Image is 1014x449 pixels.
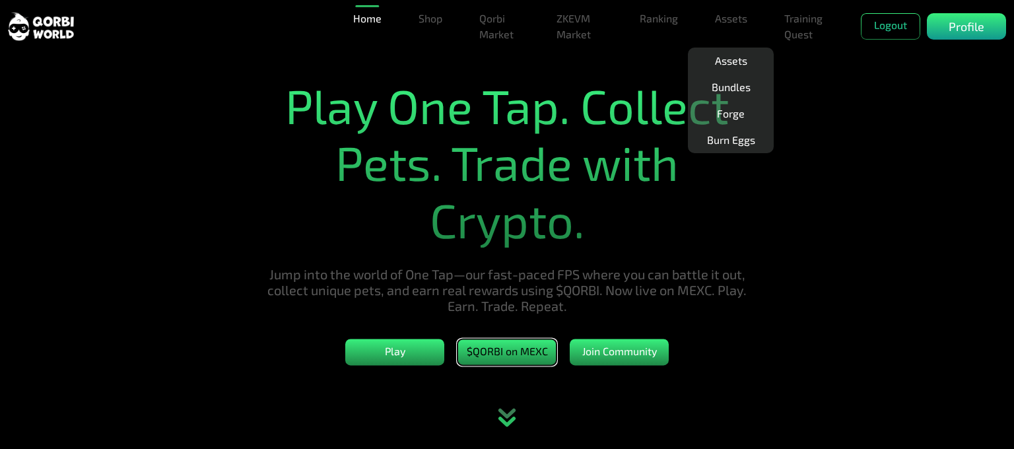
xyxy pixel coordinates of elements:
[261,77,753,248] h1: Play One Tap. Collect Pets. Trade with Crypto.
[348,5,387,32] a: Home
[478,390,536,449] div: animation
[345,339,444,366] button: Play
[570,339,669,366] button: Join Community
[779,5,834,48] a: Training Quest
[710,48,753,74] a: Assets
[702,127,760,153] a: Burn Eggs
[710,5,753,32] a: Assets
[457,339,557,366] button: $QORBI on MEXC
[861,13,920,40] button: Logout
[706,74,756,100] a: Bundles
[8,11,74,42] img: sticky brand-logo
[634,5,683,32] a: Ranking
[551,5,608,48] a: ZKEVM Market
[474,5,525,48] a: Qorbi Market
[712,100,750,127] a: Forge
[949,18,984,36] p: Profile
[261,267,753,314] h5: Jump into the world of One Tap—our fast-paced FPS where you can battle it out, collect unique pet...
[413,5,448,32] a: Shop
